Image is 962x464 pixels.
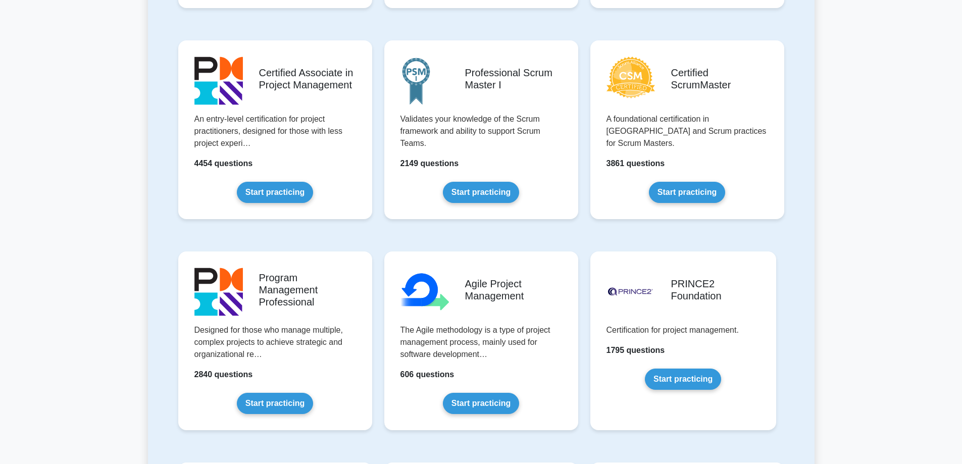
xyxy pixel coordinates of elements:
[649,182,725,203] a: Start practicing
[443,182,519,203] a: Start practicing
[237,182,313,203] a: Start practicing
[443,393,519,414] a: Start practicing
[237,393,313,414] a: Start practicing
[645,369,721,390] a: Start practicing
